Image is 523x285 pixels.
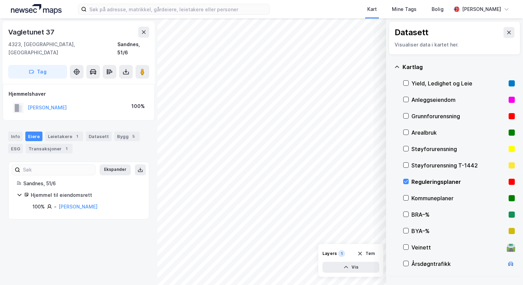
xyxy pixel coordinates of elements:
[506,243,515,252] div: 🛣️
[411,79,506,87] div: Yield, Ledighet og Leie
[86,132,112,141] div: Datasett
[411,96,506,104] div: Anleggseiendom
[338,250,345,257] div: 1
[367,5,377,13] div: Kart
[411,243,504,252] div: Veinett
[23,179,141,188] div: Sandnes, 51/6
[8,144,23,153] div: ESG
[45,132,83,141] div: Leietakere
[403,63,515,71] div: Kartlag
[392,5,417,13] div: Mine Tags
[59,204,98,209] a: [PERSON_NAME]
[411,161,506,169] div: Støyforurensning T-1442
[411,227,506,235] div: BYA–%
[100,164,131,175] button: Ekspander
[395,27,429,38] div: Datasett
[130,133,137,140] div: 5
[411,145,506,153] div: Støyforurensning
[8,132,23,141] div: Info
[54,203,56,211] div: -
[395,41,514,49] div: Visualiser data i kartet her.
[31,191,141,199] div: Hjemmel til eiendomsrett
[20,165,95,175] input: Søk
[63,145,70,152] div: 1
[11,4,62,14] img: logo.a4113a55bc3d86da70a041830d287a7e.svg
[411,178,506,186] div: Reguleringsplaner
[432,5,444,13] div: Bolig
[8,65,67,79] button: Tag
[9,90,149,98] div: Hjemmelshaver
[87,4,269,14] input: Søk på adresse, matrikkel, gårdeiere, leietakere eller personer
[322,262,379,273] button: Vis
[353,248,379,259] button: Tøm
[114,132,140,141] div: Bygg
[411,260,504,268] div: Årsdøgntrafikk
[8,27,55,38] div: Vagletunet 37
[117,40,149,57] div: Sandnes, 51/6
[489,252,523,285] iframe: Chat Widget
[74,133,80,140] div: 1
[462,5,501,13] div: [PERSON_NAME]
[411,128,506,137] div: Arealbruk
[489,252,523,285] div: Kontrollprogram for chat
[411,211,506,219] div: BRA–%
[26,144,73,153] div: Transaksjoner
[131,102,145,110] div: 100%
[8,40,117,57] div: 4323, [GEOGRAPHIC_DATA], [GEOGRAPHIC_DATA]
[25,132,42,141] div: Eiere
[411,194,506,202] div: Kommuneplaner
[411,112,506,120] div: Grunnforurensning
[33,203,45,211] div: 100%
[322,251,337,256] div: Layers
